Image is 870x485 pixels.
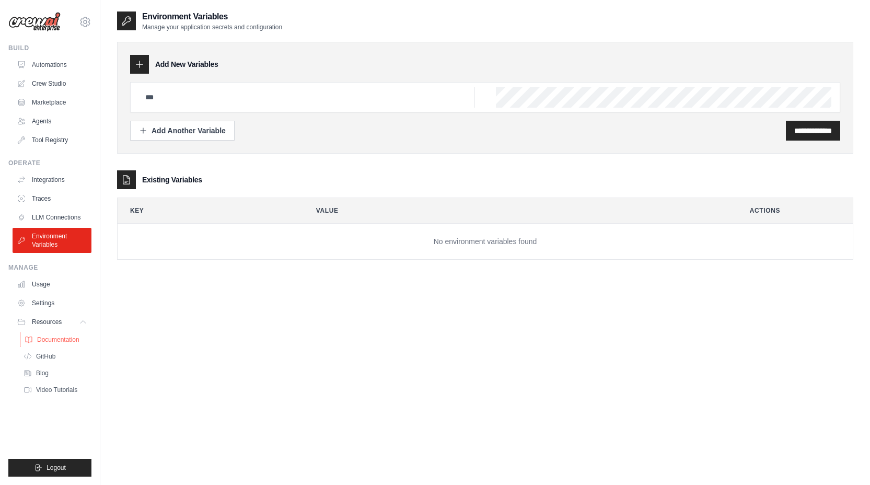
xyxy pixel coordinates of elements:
[20,332,92,347] a: Documentation
[32,318,62,326] span: Resources
[8,459,91,477] button: Logout
[8,44,91,52] div: Build
[13,314,91,330] button: Resources
[13,171,91,188] a: Integrations
[142,23,282,31] p: Manage your application secrets and configuration
[13,75,91,92] a: Crew Studio
[8,263,91,272] div: Manage
[304,198,729,223] th: Value
[13,113,91,130] a: Agents
[37,336,79,344] span: Documentation
[118,224,853,260] td: No environment variables found
[130,121,235,141] button: Add Another Variable
[36,386,77,394] span: Video Tutorials
[142,175,202,185] h3: Existing Variables
[8,12,61,32] img: Logo
[118,198,295,223] th: Key
[13,132,91,148] a: Tool Registry
[19,366,91,380] a: Blog
[13,190,91,207] a: Traces
[737,198,853,223] th: Actions
[19,383,91,397] a: Video Tutorials
[8,159,91,167] div: Operate
[19,349,91,364] a: GitHub
[47,464,66,472] span: Logout
[155,59,218,70] h3: Add New Variables
[36,369,49,377] span: Blog
[142,10,282,23] h2: Environment Variables
[13,56,91,73] a: Automations
[13,209,91,226] a: LLM Connections
[139,125,226,136] div: Add Another Variable
[13,94,91,111] a: Marketplace
[13,276,91,293] a: Usage
[13,228,91,253] a: Environment Variables
[36,352,55,361] span: GitHub
[13,295,91,311] a: Settings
